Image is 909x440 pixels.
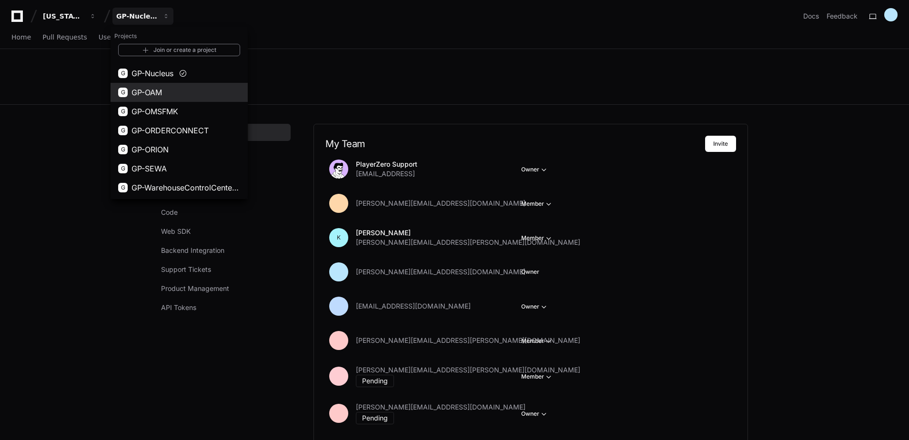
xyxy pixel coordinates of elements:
[521,268,539,276] span: Owner
[131,87,162,98] span: GP-OAM
[156,204,291,221] a: Code
[118,44,240,56] a: Join or create a project
[39,8,100,25] button: [US_STATE] Pacific
[131,163,167,174] span: GP-SEWA
[118,107,128,116] div: G
[356,402,525,412] span: [PERSON_NAME][EMAIL_ADDRESS][DOMAIN_NAME]
[131,144,169,155] span: GP-ORION
[521,302,549,311] button: Owner
[356,336,580,345] span: [PERSON_NAME][EMAIL_ADDRESS][PERSON_NAME][DOMAIN_NAME]
[521,165,549,174] button: Owner
[521,372,554,381] button: Member
[131,68,173,79] span: GP-Nucleus
[99,34,117,40] span: Users
[356,160,417,169] p: PlayerZero Support
[118,126,128,135] div: G
[337,234,341,241] h1: K
[521,336,554,346] button: Member
[356,238,580,247] span: [PERSON_NAME][EMAIL_ADDRESS][PERSON_NAME][DOMAIN_NAME]
[118,69,128,78] div: G
[131,106,178,117] span: GP-OMSFMK
[803,11,819,21] a: Docs
[356,169,415,179] span: [EMAIL_ADDRESS]
[111,27,248,199] div: [US_STATE] Pacific
[156,280,291,297] a: Product Management
[161,284,229,293] span: Product Management
[156,242,291,259] a: Backend Integration
[111,29,248,44] h1: Projects
[356,365,580,375] span: [PERSON_NAME][EMAIL_ADDRESS][PERSON_NAME][DOMAIN_NAME]
[118,88,128,97] div: G
[329,160,348,179] img: avatar
[161,208,178,217] span: Code
[42,34,87,40] span: Pull Requests
[356,199,525,208] span: [PERSON_NAME][EMAIL_ADDRESS][DOMAIN_NAME]
[325,138,705,150] h2: My Team
[356,267,525,277] span: [PERSON_NAME][EMAIL_ADDRESS][DOMAIN_NAME]
[42,27,87,49] a: Pull Requests
[118,164,128,173] div: G
[521,199,554,209] button: Member
[356,301,471,311] span: [EMAIL_ADDRESS][DOMAIN_NAME]
[116,11,157,21] div: GP-Nucleus
[356,412,394,424] div: Pending
[161,303,196,312] span: API Tokens
[827,11,858,21] button: Feedback
[156,223,291,240] a: Web SDK
[118,145,128,154] div: G
[161,265,211,274] span: Support Tickets
[356,228,580,238] p: [PERSON_NAME]
[11,34,31,40] span: Home
[705,136,736,152] button: Invite
[112,8,173,25] button: GP-Nucleus
[99,27,117,49] a: Users
[521,409,549,419] button: Owner
[11,27,31,49] a: Home
[131,125,209,136] span: GP-ORDERCONNECT
[131,182,240,193] span: GP-WarehouseControlCenterWCC)
[161,227,191,236] span: Web SDK
[356,375,394,387] div: Pending
[118,183,128,192] div: G
[521,233,554,243] button: Member
[43,11,84,21] div: [US_STATE] Pacific
[161,246,224,255] span: Backend Integration
[156,299,291,316] a: API Tokens
[156,261,291,278] a: Support Tickets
